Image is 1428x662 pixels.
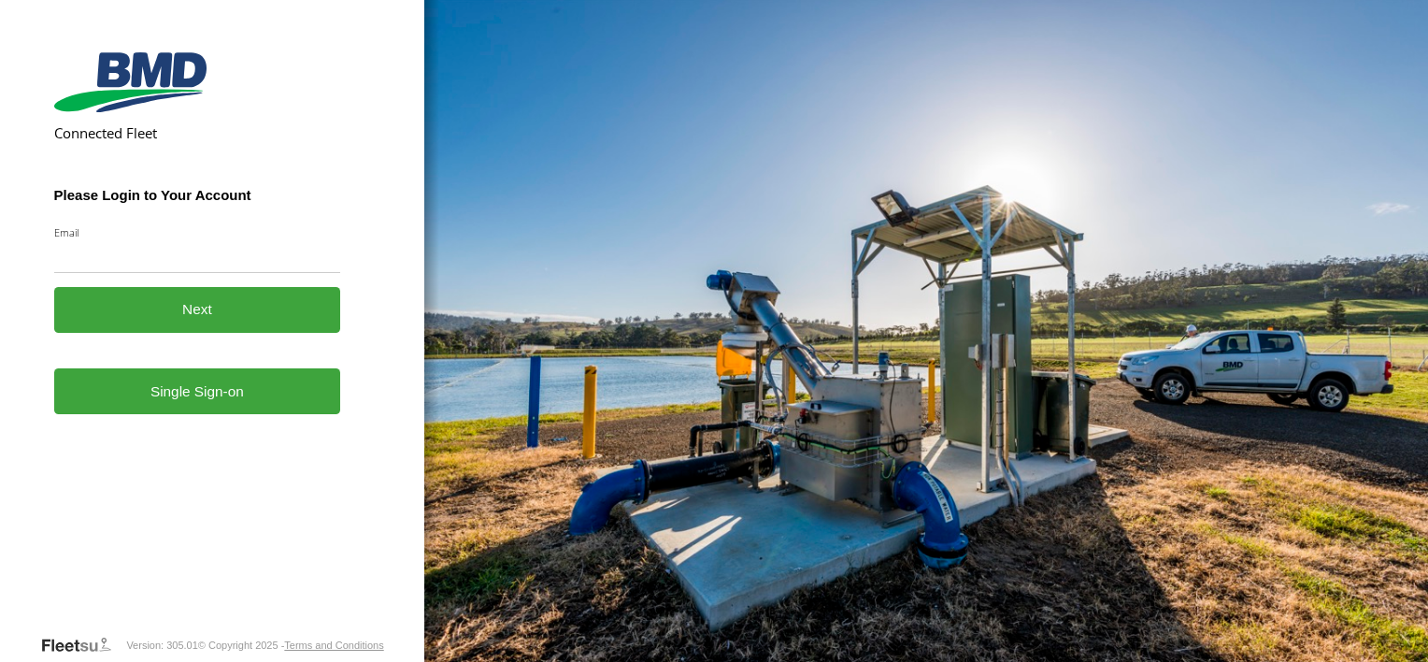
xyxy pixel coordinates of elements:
[54,52,207,112] img: BMD
[40,636,126,655] a: Visit our Website
[198,640,384,651] div: © Copyright 2025 -
[126,640,197,651] div: Version: 305.01
[54,123,341,142] h2: Connected Fleet
[54,225,341,239] label: Email
[54,287,341,333] button: Next
[284,640,383,651] a: Terms and Conditions
[54,368,341,414] a: Single Sign-on
[54,187,341,203] h3: Please Login to Your Account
